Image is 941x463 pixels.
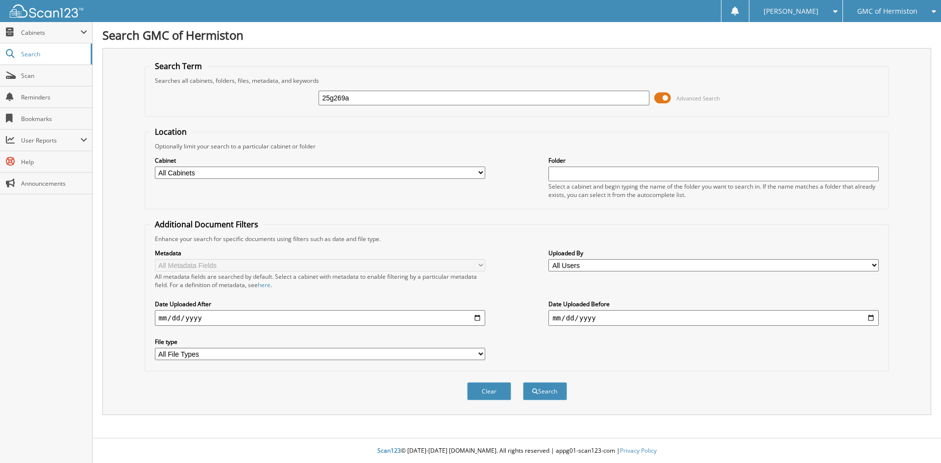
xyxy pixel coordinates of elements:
[155,272,485,289] div: All metadata fields are searched by default. Select a cabinet with metadata to enable filtering b...
[548,249,879,257] label: Uploaded By
[21,179,87,188] span: Announcements
[155,156,485,165] label: Cabinet
[10,4,83,18] img: scan123-logo-white.svg
[150,76,884,85] div: Searches all cabinets, folders, files, metadata, and keywords
[21,72,87,80] span: Scan
[150,235,884,243] div: Enhance your search for specific documents using filters such as date and file type.
[155,249,485,257] label: Metadata
[21,50,86,58] span: Search
[21,28,80,37] span: Cabinets
[857,8,917,14] span: GMC of Hermiston
[150,142,884,150] div: Optionally limit your search to a particular cabinet or folder
[548,156,879,165] label: Folder
[155,338,485,346] label: File type
[150,61,207,72] legend: Search Term
[377,446,401,455] span: Scan123
[102,27,931,43] h1: Search GMC of Hermiston
[21,158,87,166] span: Help
[21,93,87,101] span: Reminders
[21,136,80,145] span: User Reports
[155,300,485,308] label: Date Uploaded After
[523,382,567,400] button: Search
[93,439,941,463] div: © [DATE]-[DATE] [DOMAIN_NAME]. All rights reserved | appg01-scan123-com |
[548,182,879,199] div: Select a cabinet and begin typing the name of the folder you want to search in. If the name match...
[258,281,271,289] a: here
[155,310,485,326] input: start
[620,446,657,455] a: Privacy Policy
[548,300,879,308] label: Date Uploaded Before
[676,95,720,102] span: Advanced Search
[892,416,941,463] iframe: Chat Widget
[467,382,511,400] button: Clear
[150,126,192,137] legend: Location
[764,8,818,14] span: [PERSON_NAME]
[21,115,87,123] span: Bookmarks
[548,310,879,326] input: end
[150,219,263,230] legend: Additional Document Filters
